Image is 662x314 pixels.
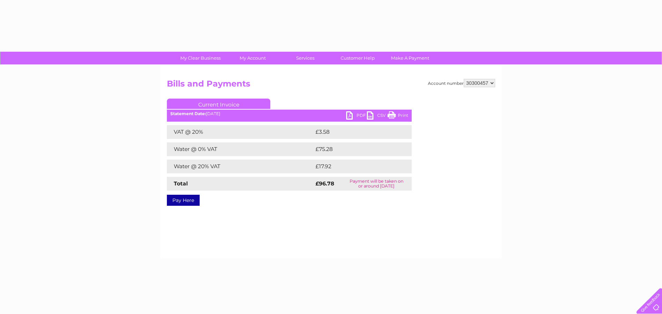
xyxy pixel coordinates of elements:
a: My Clear Business [172,52,229,64]
a: Current Invoice [167,99,270,109]
strong: £96.78 [315,180,334,187]
a: My Account [224,52,281,64]
a: Make A Payment [382,52,439,64]
a: Pay Here [167,195,200,206]
td: Water @ 20% VAT [167,160,314,173]
td: Payment will be taken on or around [DATE] [341,177,412,191]
div: Account number [428,79,495,87]
td: VAT @ 20% [167,125,314,139]
a: Customer Help [329,52,386,64]
h2: Bills and Payments [167,79,495,92]
td: £3.58 [314,125,395,139]
td: £75.28 [314,142,398,156]
a: Services [277,52,334,64]
td: Water @ 0% VAT [167,142,314,156]
a: Print [388,111,408,121]
td: £17.92 [314,160,397,173]
a: CSV [367,111,388,121]
div: [DATE] [167,111,412,116]
b: Statement Date: [170,111,206,116]
a: PDF [346,111,367,121]
strong: Total [174,180,188,187]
